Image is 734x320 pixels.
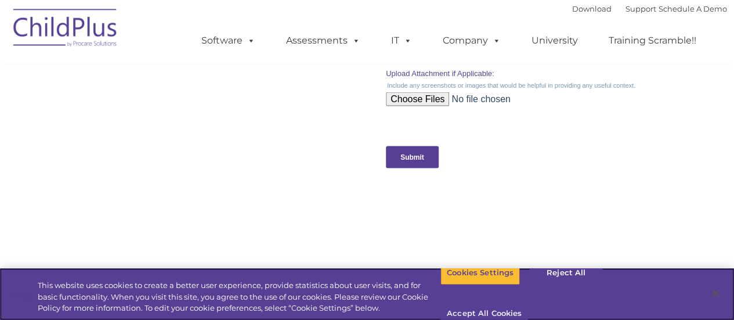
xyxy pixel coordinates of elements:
[703,281,728,306] button: Close
[520,29,590,52] a: University
[274,29,372,52] a: Assessments
[161,124,211,133] span: Phone number
[572,4,612,13] a: Download
[8,1,124,59] img: ChildPlus by Procare Solutions
[659,4,727,13] a: Schedule A Demo
[431,29,512,52] a: Company
[161,77,197,85] span: Last name
[190,29,267,52] a: Software
[572,4,727,13] font: |
[379,29,424,52] a: IT
[530,261,602,285] button: Reject All
[38,280,440,314] div: This website uses cookies to create a better user experience, provide statistics about user visit...
[440,261,520,285] button: Cookies Settings
[625,4,656,13] a: Support
[597,29,708,52] a: Training Scramble!!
